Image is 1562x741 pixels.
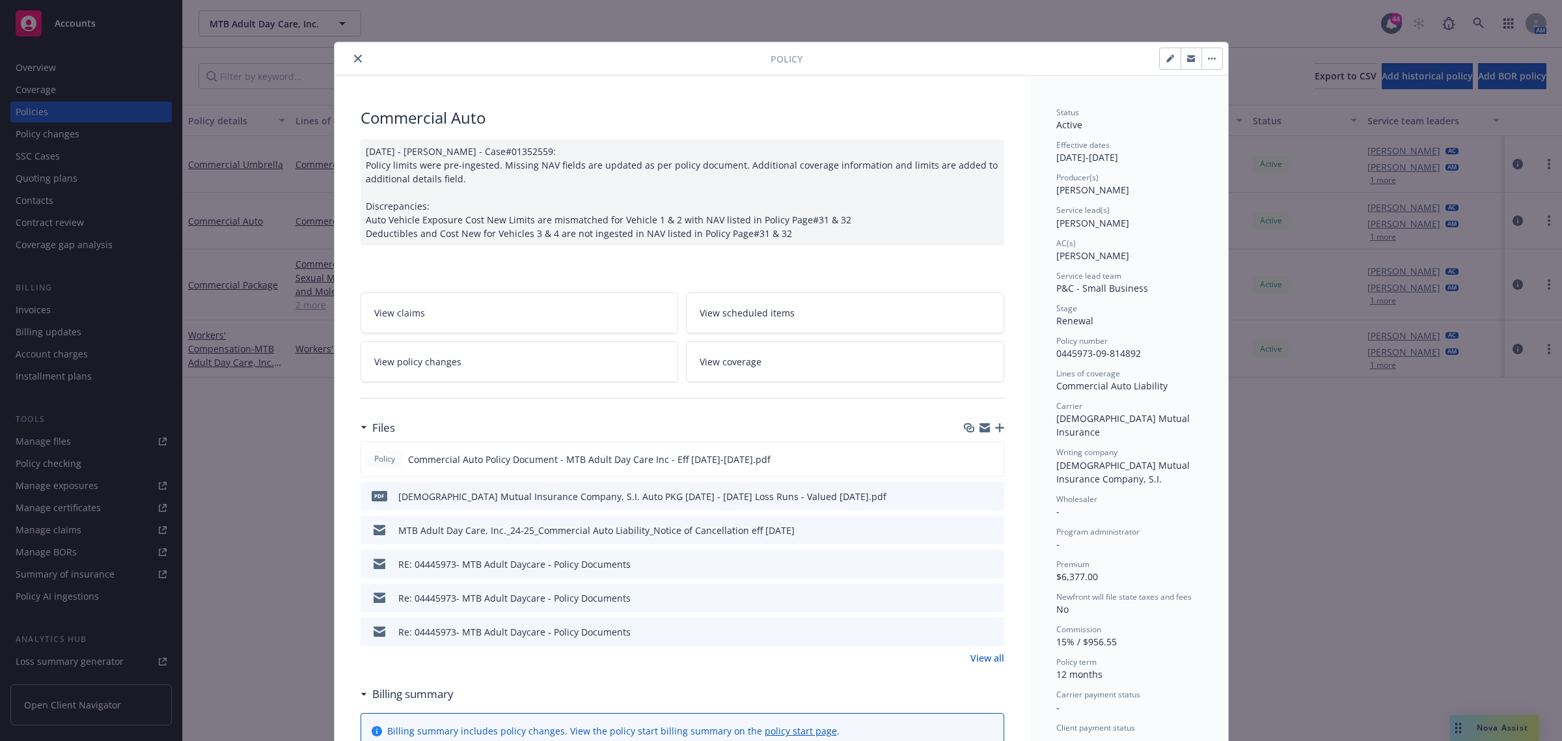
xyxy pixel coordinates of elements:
[1056,119,1082,131] span: Active
[372,453,398,465] span: Policy
[1056,624,1101,635] span: Commission
[1056,701,1060,714] span: -
[987,591,999,605] button: preview file
[1056,400,1082,412] span: Carrier
[1056,347,1141,359] span: 0445973-09-814892
[1056,526,1140,537] span: Program administrator
[1056,459,1192,485] span: [DEMOGRAPHIC_DATA] Mutual Insurance Company, S.I.
[1056,505,1060,518] span: -
[1056,412,1192,438] span: [DEMOGRAPHIC_DATA] Mutual Insurance
[1056,538,1060,550] span: -
[1056,603,1069,615] span: No
[1056,282,1148,294] span: P&C - Small Business
[361,292,679,333] a: View claims
[1056,494,1097,505] span: Wholesaler
[771,52,802,66] span: Policy
[700,355,761,369] span: View coverage
[1056,591,1192,602] span: Newfront will file state taxes and fees
[1056,139,1202,164] div: [DATE] - [DATE]
[1056,447,1117,458] span: Writing company
[1056,315,1093,327] span: Renewal
[1056,107,1079,118] span: Status
[372,686,454,703] h3: Billing summary
[361,107,1004,129] div: Commercial Auto
[1056,636,1117,648] span: 15% / $956.55
[1056,559,1089,570] span: Premium
[1056,368,1120,379] span: Lines of coverage
[372,419,395,436] h3: Files
[1056,668,1103,680] span: 12 months
[966,490,977,503] button: download file
[1056,379,1202,393] div: Commercial Auto Liability
[1056,270,1121,281] span: Service lead team
[1056,656,1097,667] span: Policy term
[1056,238,1076,249] span: AC(s)
[361,139,1004,245] div: [DATE] - [PERSON_NAME] - Case#01352559: Policy limits were pre-ingested. Missing NAV fields are u...
[372,491,387,501] span: pdf
[398,557,631,571] div: RE: 04445973- MTB Adult Daycare - Policy Documents
[700,306,795,320] span: View scheduled items
[1056,335,1108,346] span: Policy number
[398,524,795,537] div: MTB Adult Day Care, Inc._24-25_Commercial Auto Liability_Notice of Cancellation eff [DATE]
[374,306,425,320] span: View claims
[361,419,395,436] div: Files
[398,591,631,605] div: Re: 04445973- MTB Adult Daycare - Policy Documents
[1056,217,1129,229] span: [PERSON_NAME]
[1056,184,1129,196] span: [PERSON_NAME]
[408,453,771,466] span: Commercial Auto Policy Document - MTB Adult Day Care Inc - Eff [DATE]-[DATE].pdf
[1056,722,1135,733] span: Client payment status
[970,651,1004,665] a: View all
[374,355,461,369] span: View policy changes
[966,591,977,605] button: download file
[361,686,454,703] div: Billing summary
[686,341,1004,382] a: View coverage
[966,557,977,571] button: download file
[987,625,999,639] button: preview file
[686,292,1004,333] a: View scheduled items
[1056,172,1099,183] span: Producer(s)
[1056,249,1129,262] span: [PERSON_NAME]
[1056,303,1077,314] span: Stage
[966,453,976,466] button: download file
[350,51,366,66] button: close
[1056,139,1110,150] span: Effective dates
[966,625,977,639] button: download file
[987,490,999,503] button: preview file
[398,625,631,639] div: Re: 04445973- MTB Adult Daycare - Policy Documents
[987,524,999,537] button: preview file
[966,524,977,537] button: download file
[387,724,840,738] div: Billing summary includes policy changes. View the policy start billing summary on the .
[1056,570,1098,583] span: $6,377.00
[987,557,999,571] button: preview file
[398,490,886,503] div: [DEMOGRAPHIC_DATA] Mutual Insurance Company, S.I. Auto PKG [DATE] - [DATE] Loss Runs - Valued [DA...
[1056,689,1140,700] span: Carrier payment status
[765,725,837,737] a: policy start page
[1056,204,1110,216] span: Service lead(s)
[361,341,679,382] a: View policy changes
[987,453,998,466] button: preview file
